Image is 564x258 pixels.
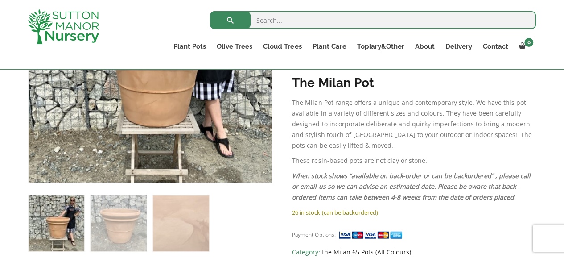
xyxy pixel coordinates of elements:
[513,40,536,53] a: 0
[292,155,536,166] p: These resin-based pots are not clay or stone.
[440,40,477,53] a: Delivery
[351,40,409,53] a: Topiary&Other
[91,195,146,251] img: The Milan Pot 65 Colour Terracotta - Image 2
[292,171,530,201] em: When stock shows “available on back-order or can be backordered” , please call or email us so we ...
[28,9,99,44] img: logo
[292,97,536,151] p: The Milan Pot range offers a unique and contemporary style. We have this pot available in a varie...
[211,40,258,53] a: Olive Trees
[153,195,209,251] img: The Milan Pot 65 Colour Terracotta - Image 3
[292,231,335,238] small: Payment Options:
[409,40,440,53] a: About
[210,11,536,29] input: Search...
[320,248,411,256] a: The Milan 65 Pots (All Colours)
[477,40,513,53] a: Contact
[292,207,536,218] p: 26 in stock (can be backordered)
[292,75,374,90] strong: The Milan Pot
[168,40,211,53] a: Plant Pots
[258,40,307,53] a: Cloud Trees
[292,247,536,258] span: Category:
[29,195,84,251] img: The Milan Pot 65 Colour Terracotta
[338,230,405,240] img: payment supported
[524,38,533,47] span: 0
[307,40,351,53] a: Plant Care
